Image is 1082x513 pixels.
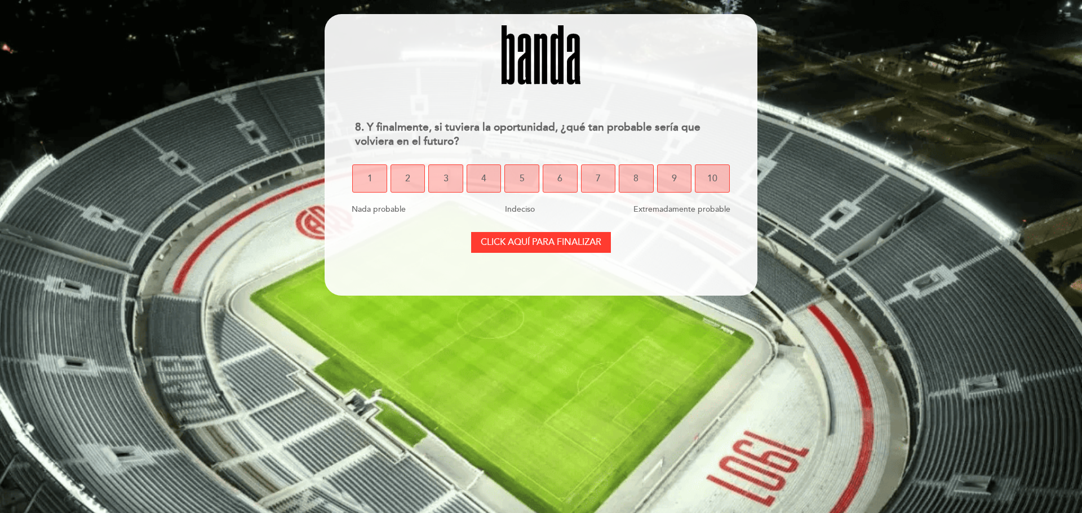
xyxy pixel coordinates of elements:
[581,164,616,193] button: 7
[520,163,525,194] span: 5
[391,164,425,193] button: 2
[444,163,449,194] span: 3
[672,163,677,194] span: 9
[428,164,463,193] button: 3
[502,25,580,84] img: header_1728150448.png
[657,164,692,193] button: 9
[619,164,654,193] button: 8
[707,163,717,194] span: 10
[405,163,410,194] span: 2
[543,164,578,193] button: 6
[471,232,611,253] button: Click aquí para finalizar
[467,164,502,193] button: 4
[346,114,735,155] div: 8. Y finalmente, si tuviera la oportunidad, ¿qué tan probable sería que volviera en el futuro?
[504,164,539,193] button: 5
[633,163,638,194] span: 8
[695,164,730,193] button: 10
[557,163,562,194] span: 6
[352,164,387,193] button: 1
[633,204,730,214] span: Extremadamente probable
[352,204,406,214] span: Nada probable
[367,163,373,194] span: 1
[481,163,486,194] span: 4
[596,163,601,194] span: 7
[505,204,535,214] span: Indeciso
